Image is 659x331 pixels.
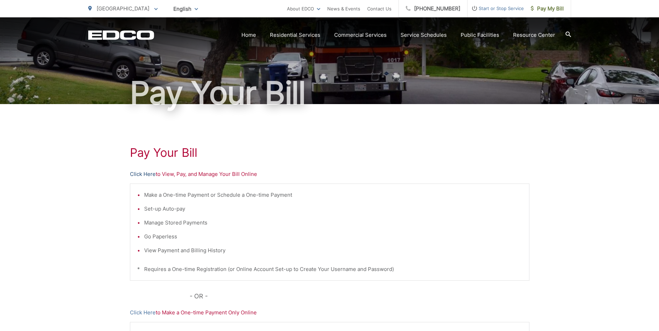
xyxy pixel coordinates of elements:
a: Home [241,31,256,39]
li: Set-up Auto-pay [144,205,522,213]
a: Residential Services [270,31,320,39]
span: [GEOGRAPHIC_DATA] [97,5,149,12]
a: Resource Center [513,31,555,39]
a: About EDCO [287,5,320,13]
span: Pay My Bill [531,5,564,13]
p: - OR - [190,291,529,302]
a: Commercial Services [334,31,387,39]
a: Click Here [130,170,156,178]
li: Make a One-time Payment or Schedule a One-time Payment [144,191,522,199]
li: View Payment and Billing History [144,246,522,255]
h1: Pay Your Bill [130,146,529,160]
h1: Pay Your Bill [88,76,571,110]
a: Contact Us [367,5,392,13]
span: English [168,3,203,15]
li: Manage Stored Payments [144,219,522,227]
a: Service Schedules [401,31,447,39]
a: EDCD logo. Return to the homepage. [88,30,154,40]
a: News & Events [327,5,360,13]
p: * Requires a One-time Registration (or Online Account Set-up to Create Your Username and Password) [137,265,522,273]
p: to View, Pay, and Manage Your Bill Online [130,170,529,178]
a: Click Here [130,308,156,317]
li: Go Paperless [144,232,522,241]
p: to Make a One-time Payment Only Online [130,308,529,317]
a: Public Facilities [461,31,499,39]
